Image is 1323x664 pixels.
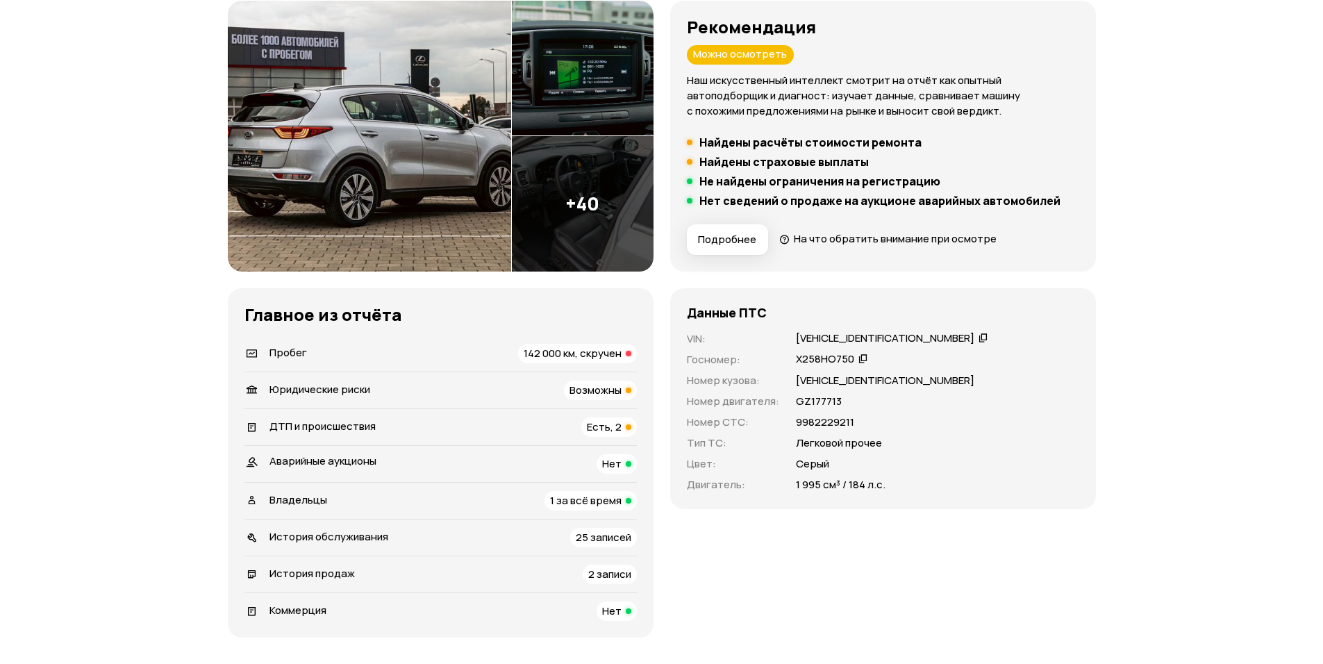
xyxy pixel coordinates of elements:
[524,346,622,360] span: 142 000 км, скручен
[269,419,376,433] span: ДТП и происшествия
[269,603,326,617] span: Коммерция
[698,233,756,247] span: Подробнее
[244,305,637,324] h3: Главное из отчёта
[687,373,779,388] p: Номер кузова :
[687,305,767,320] h4: Данные ПТС
[550,493,622,508] span: 1 за всё время
[569,383,622,397] span: Возможны
[602,456,622,471] span: Нет
[794,231,997,246] span: На что обратить внимание при осмотре
[576,530,631,545] span: 25 записей
[687,415,779,430] p: Номер СТС :
[699,194,1060,208] h5: Нет сведений о продаже на аукционе аварийных автомобилей
[687,477,779,492] p: Двигатель :
[687,394,779,409] p: Номер двигателя :
[779,231,997,246] a: На что обратить внимание при осмотре
[687,435,779,451] p: Тип ТС :
[269,345,307,360] span: Пробег
[269,454,376,468] span: Аварийные аукционы
[796,415,854,430] p: 9982229211
[796,373,974,388] p: [VEHICLE_IDENTIFICATION_NUMBER]
[687,45,794,65] div: Можно осмотреть
[687,73,1079,119] p: Наш искусственный интеллект смотрит на отчёт как опытный автоподборщик и диагност: изучает данные...
[687,224,768,255] button: Подробнее
[687,352,779,367] p: Госномер :
[699,174,940,188] h5: Не найдены ограничения на регистрацию
[587,420,622,434] span: Есть, 2
[687,331,779,347] p: VIN :
[687,456,779,472] p: Цвет :
[269,382,370,397] span: Юридические риски
[269,566,355,581] span: История продаж
[699,135,922,149] h5: Найдены расчёты стоимости ремонта
[602,604,622,618] span: Нет
[796,331,974,346] div: [VEHICLE_IDENTIFICATION_NUMBER]
[588,567,631,581] span: 2 записи
[269,492,327,507] span: Владельцы
[796,477,885,492] p: 1 995 см³ / 184 л.с.
[699,155,869,169] h5: Найдены страховые выплаты
[796,435,882,451] p: Легковой прочее
[796,456,829,472] p: Серый
[796,394,842,409] p: GZ177713
[269,529,388,544] span: История обслуживания
[796,352,854,367] div: Х258НО750
[687,17,1079,37] h3: Рекомендация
